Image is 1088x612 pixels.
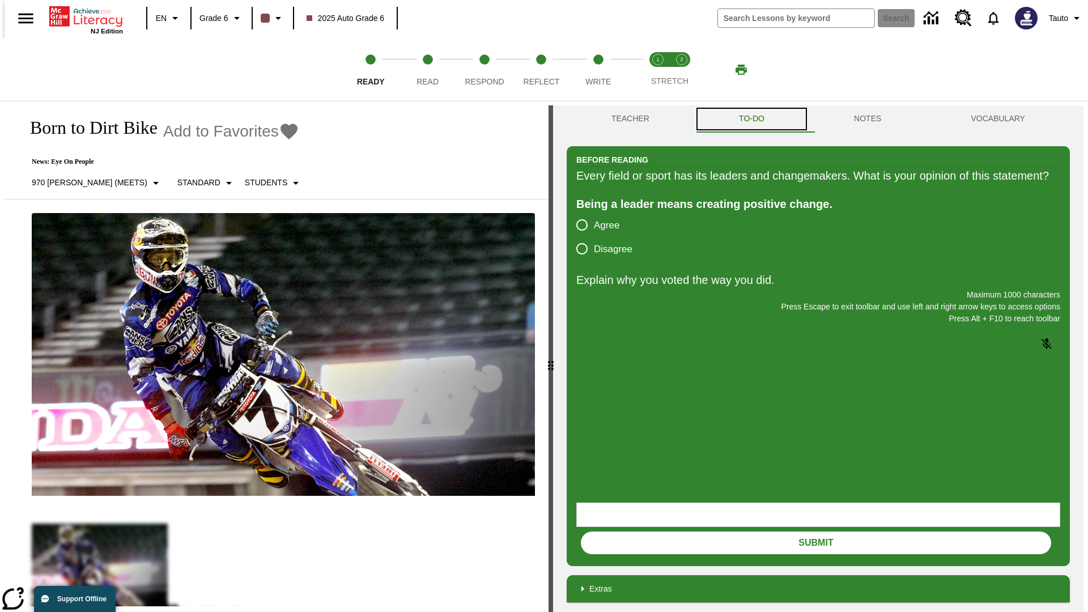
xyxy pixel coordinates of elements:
[18,117,158,138] h1: Born to Dirt Bike
[307,12,385,24] span: 2025 Auto Grade 6
[5,9,165,19] body: Explain why you voted the way you did. Maximum 1000 characters Press Alt + F10 to reach toolbar P...
[576,154,648,166] h2: Before Reading
[177,177,220,189] p: Standard
[465,77,504,86] span: Respond
[1049,12,1068,24] span: Tauto
[926,105,1070,133] button: VOCABULARY
[151,8,187,28] button: Language: EN, Select a language
[809,105,926,133] button: NOTES
[245,177,287,189] p: Students
[18,158,307,166] p: News: Eye On People
[594,218,619,233] span: Agree
[680,57,683,62] text: 2
[1033,330,1060,358] button: Click to activate and allow voice recognition
[173,173,240,193] button: Scaffolds, Standard
[1015,7,1038,29] img: Avatar
[416,77,439,86] span: Read
[567,575,1070,602] div: Extras
[656,57,659,62] text: 1
[452,39,517,101] button: Respond step 3 of 5
[718,9,874,27] input: search field
[948,3,979,33] a: Resource Center, Will open in new tab
[338,39,403,101] button: Ready step 1 of 5
[665,39,698,101] button: Stretch Respond step 2 of 2
[32,213,535,496] img: Motocross racer James Stewart flies through the air on his dirt bike.
[91,28,123,35] span: NJ Edition
[917,3,948,34] a: Data Center
[195,8,248,28] button: Grade: Grade 6, Select a grade
[576,271,1060,289] p: Explain why you voted the way you did.
[1008,3,1044,33] button: Select a new avatar
[163,122,279,141] span: Add to Favorites
[27,173,167,193] button: Select Lexile, 970 Lexile (Meets)
[576,167,1060,185] div: Every field or sport has its leaders and changemakers. What is your opinion of this statement?
[508,39,574,101] button: Reflect step 4 of 5
[256,8,290,28] button: Class color is dark brown. Change class color
[567,105,1070,133] div: Instructional Panel Tabs
[723,59,759,80] button: Print
[576,213,641,261] div: poll
[576,195,1060,213] div: Being a leader means creating positive change.
[199,12,228,24] span: Grade 6
[32,177,147,189] p: 970 [PERSON_NAME] (Meets)
[524,77,560,86] span: Reflect
[694,105,809,133] button: TO-DO
[566,39,631,101] button: Write step 5 of 5
[9,2,42,35] button: Open side menu
[240,173,307,193] button: Select Student
[641,39,674,101] button: Stretch Read step 1 of 2
[57,595,107,603] span: Support Offline
[567,105,694,133] button: Teacher
[576,289,1060,301] p: Maximum 1000 characters
[553,105,1083,612] div: activity
[589,583,612,595] p: Extras
[651,76,688,86] span: STRETCH
[1044,8,1088,28] button: Profile/Settings
[979,3,1008,33] a: Notifications
[581,532,1051,554] button: Submit
[357,77,385,86] span: Ready
[594,242,632,257] span: Disagree
[49,4,123,35] div: Home
[156,12,167,24] span: EN
[163,121,299,141] button: Add to Favorites - Born to Dirt Bike
[394,39,460,101] button: Read step 2 of 5
[576,313,1060,325] p: Press Alt + F10 to reach toolbar
[34,586,116,612] button: Support Offline
[585,77,611,86] span: Write
[549,105,553,612] div: Press Enter or Spacebar and then press right and left arrow keys to move the slider
[576,301,1060,313] p: Press Escape to exit toolbar and use left and right arrow keys to access options
[5,105,549,606] div: reading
